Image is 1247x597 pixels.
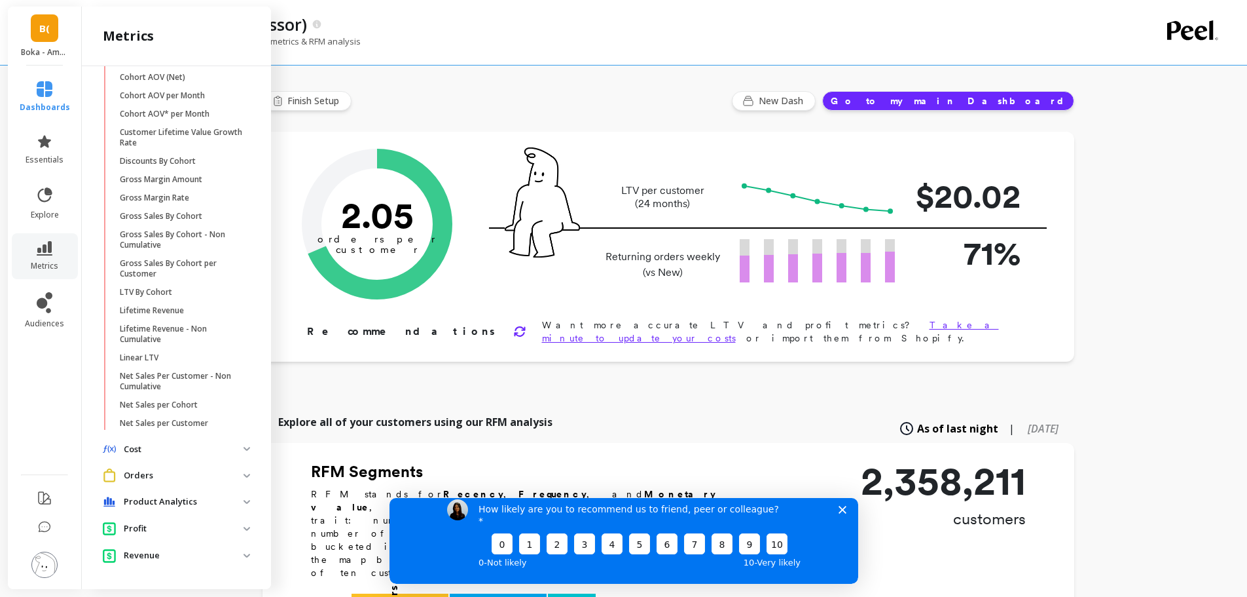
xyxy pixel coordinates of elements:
p: 71% [916,229,1021,278]
img: down caret icon [244,447,250,451]
img: navigation item icon [103,497,116,507]
p: Lifetime Revenue - Non Cumulative [120,324,245,345]
span: B( [39,21,50,36]
span: [DATE] [1028,421,1058,436]
span: New Dash [759,94,807,107]
img: navigation item icon [103,469,116,482]
p: Returning orders weekly (vs New) [602,249,724,280]
span: essentials [26,155,63,165]
span: As of last night [917,421,998,436]
img: navigation item icon [103,549,116,562]
p: Want more accurate LTV and profit metrics? or import them from Shopify. [542,318,1032,345]
img: down caret icon [244,500,250,504]
text: 2.05 [340,193,413,237]
p: Revenue [124,549,244,562]
p: LTV per customer (24 months) [602,184,724,210]
p: Boka - Amazon (Essor) [21,47,69,58]
img: pal seatted on line [505,147,580,258]
tspan: orders per [317,233,437,245]
p: Cohort AOV (Net) [120,72,185,83]
img: down caret icon [244,554,250,558]
p: Cohort AOV* per Month [120,109,209,119]
iframe: Survey by Kateryna from Peel [389,498,858,584]
p: RFM stands for , , and , each corresponding to some key customer trait: number of days since the ... [311,488,756,579]
span: Finish Setup [287,94,343,107]
p: Gross Sales By Cohort [120,211,202,221]
p: Cohort AOV per Month [120,90,205,101]
span: metrics [31,261,58,271]
img: down caret icon [244,527,250,531]
span: explore [31,210,59,220]
h2: metrics [103,27,154,45]
img: navigation item icon [103,445,116,453]
p: Net Sales per Customer [120,418,208,429]
p: Profit [124,522,244,535]
p: Gross Margin Amount [120,174,202,185]
b: Recency [443,489,503,499]
p: Gross Sales By Cohort - Non Cumulative [120,229,245,250]
button: Go to my main Dashboard [822,91,1074,111]
p: Explore all of your customers using our RFM analysis [278,414,552,430]
p: Linear LTV [120,353,158,363]
p: Discounts By Cohort [120,156,196,166]
button: New Dash [732,91,816,111]
b: Frequency [518,489,587,499]
img: profile picture [31,552,58,578]
button: Finish Setup [262,91,352,111]
p: Customer Lifetime Value Growth Rate [120,127,245,148]
span: audiences [25,318,64,329]
p: Net Sales per Cohort [120,400,198,410]
p: Gross Margin Rate [120,193,189,203]
p: customers [861,509,1026,530]
span: dashboards [20,102,70,113]
p: Gross Sales By Cohort per Customer [120,258,245,279]
span: | [1009,421,1015,436]
img: navigation item icon [103,522,116,535]
p: $20.02 [916,172,1021,221]
p: Recommendations [307,324,497,339]
p: LTV By Cohort [120,287,172,298]
tspan: customer [335,244,418,256]
p: 2,358,211 [861,461,1026,501]
h2: RFM Segments [311,461,756,482]
p: Product Analytics [124,495,244,509]
p: Net Sales Per Customer - Non Cumulative [120,371,245,392]
p: Lifetime Revenue [120,305,184,316]
p: Orders [124,469,244,482]
p: Cost [124,443,244,456]
img: down caret icon [244,474,250,478]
